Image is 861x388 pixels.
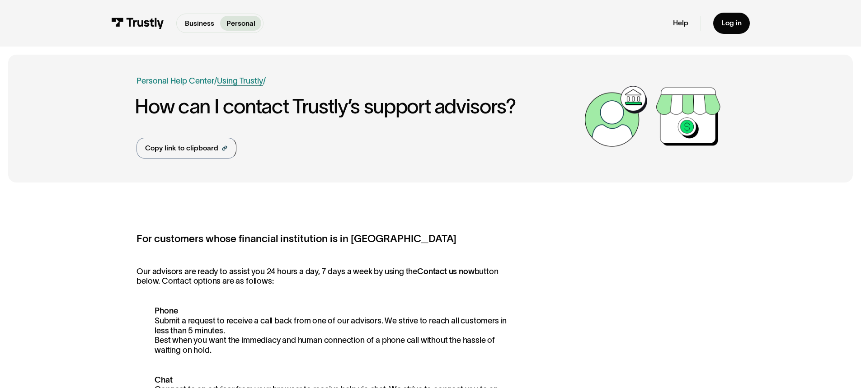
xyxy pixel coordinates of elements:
p: Our advisors are ready to assist you 24 hours a day, 7 days a week by using the button below. Con... [136,267,515,286]
a: Help [673,19,688,28]
strong: Chat [155,375,172,384]
a: Copy link to clipboard [136,138,236,159]
a: Personal [220,16,261,31]
p: Submit a request to receive a call back from one of our advisors. We strive to reach all customer... [136,306,515,355]
strong: For customers whose financial institution is in [GEOGRAPHIC_DATA] [136,233,456,244]
p: Personal [226,18,255,29]
a: Personal Help Center [136,75,214,87]
a: Business [179,16,220,31]
strong: Phone [155,306,178,315]
h1: How can I contact Trustly’s support advisors? [135,95,579,117]
div: Log in [721,19,742,28]
strong: Contact us now [417,267,475,276]
div: Copy link to clipboard [145,143,218,154]
div: / [263,75,266,87]
a: Using Trustly [217,76,263,85]
div: / [214,75,217,87]
p: Business [185,18,214,29]
a: Log in [713,13,750,34]
img: Trustly Logo [111,18,164,29]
